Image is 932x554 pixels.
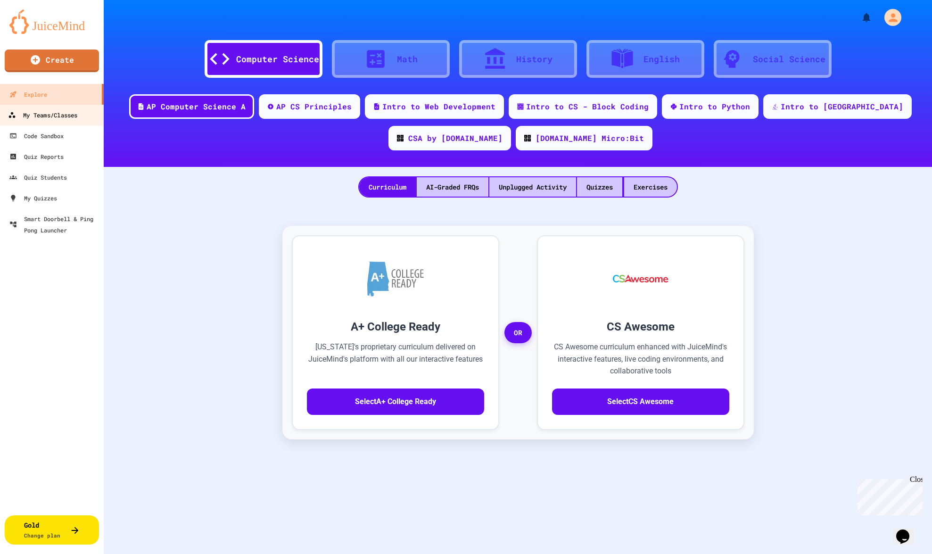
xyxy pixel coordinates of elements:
div: Intro to CS - Block Coding [526,101,649,112]
div: CSA by [DOMAIN_NAME] [408,132,503,144]
div: Computer Science [236,53,319,66]
div: AP Computer Science A [147,101,246,112]
iframe: chat widget [854,475,923,515]
div: My Teams/Classes [8,109,77,121]
img: logo-orange.svg [9,9,94,34]
h3: A+ College Ready [307,318,484,335]
div: Code Sandbox [9,130,64,141]
div: Intro to Web Development [382,101,495,112]
button: GoldChange plan [5,515,99,545]
div: My Account [874,7,904,28]
p: CS Awesome curriculum enhanced with JuiceMind's interactive features, live coding environments, a... [552,341,729,377]
div: Quiz Students [9,172,67,183]
div: History [516,53,553,66]
span: OR [504,322,532,344]
div: My Notifications [843,9,874,25]
img: CS Awesome [603,250,677,307]
div: Gold [24,520,60,540]
div: Quizzes [577,177,622,197]
iframe: chat widget [892,516,923,545]
div: Math [397,53,418,66]
p: [US_STATE]'s proprietary curriculum delivered on JuiceMind's platform with all our interactive fe... [307,341,484,377]
div: Chat with us now!Close [4,4,65,60]
div: Unplugged Activity [489,177,576,197]
div: English [643,53,680,66]
div: Smart Doorbell & Ping Pong Launcher [9,213,100,236]
div: AI-Graded FRQs [417,177,488,197]
div: My Quizzes [9,192,57,204]
span: Change plan [24,532,60,539]
div: AP CS Principles [276,101,352,112]
div: [DOMAIN_NAME] Micro:Bit [536,132,644,144]
div: Quiz Reports [9,151,64,162]
h3: CS Awesome [552,318,729,335]
img: CODE_logo_RGB.png [524,135,531,141]
button: SelectCS Awesome [552,389,729,415]
div: Social Science [753,53,825,66]
div: Intro to [GEOGRAPHIC_DATA] [781,101,903,112]
div: Curriculum [359,177,416,197]
a: Create [5,50,99,72]
img: CODE_logo_RGB.png [397,135,404,141]
div: Intro to Python [679,101,750,112]
div: Explore [9,89,47,100]
div: Exercises [624,177,677,197]
button: SelectA+ College Ready [307,389,484,415]
img: A+ College Ready [367,261,424,297]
